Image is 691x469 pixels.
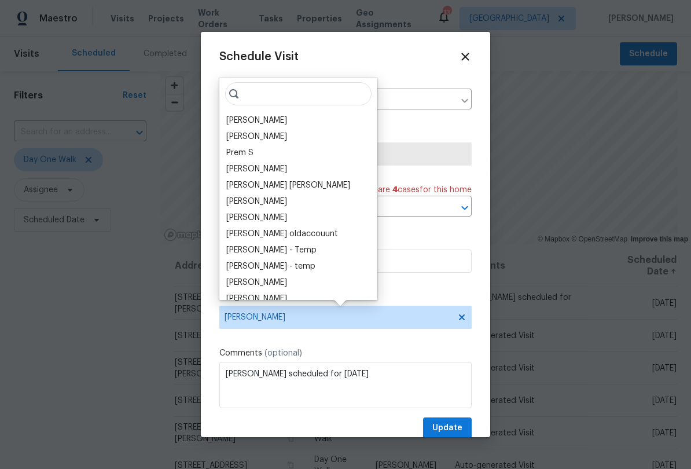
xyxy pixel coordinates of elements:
[457,200,473,216] button: Open
[226,293,287,305] div: [PERSON_NAME]
[226,131,287,142] div: [PERSON_NAME]
[423,417,472,439] button: Update
[219,347,472,359] label: Comments
[432,421,462,435] span: Update
[225,313,451,322] span: [PERSON_NAME]
[219,77,472,89] label: Home
[392,186,398,194] span: 4
[226,277,287,288] div: [PERSON_NAME]
[226,244,317,256] div: [PERSON_NAME] - Temp
[226,261,315,272] div: [PERSON_NAME] - temp
[226,115,287,126] div: [PERSON_NAME]
[219,362,472,408] textarea: [PERSON_NAME] scheduled for [DATE]
[356,184,472,196] span: There are case s for this home
[226,147,253,159] div: Prem S
[226,196,287,207] div: [PERSON_NAME]
[226,212,287,223] div: [PERSON_NAME]
[264,349,302,357] span: (optional)
[459,50,472,63] span: Close
[226,179,350,191] div: [PERSON_NAME] [PERSON_NAME]
[226,228,338,240] div: [PERSON_NAME] oldaccouunt
[226,163,287,175] div: [PERSON_NAME]
[219,51,299,63] span: Schedule Visit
